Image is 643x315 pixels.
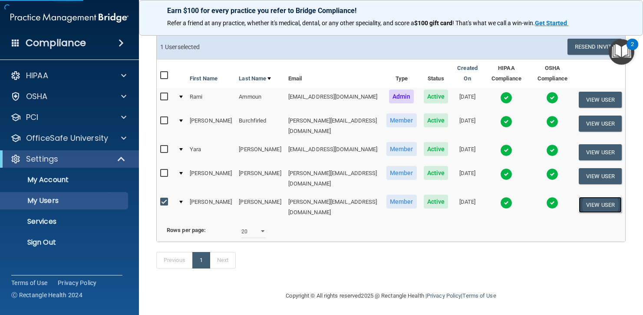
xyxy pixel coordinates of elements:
td: [DATE] [452,164,483,193]
a: HIPAA [10,70,126,81]
td: [DATE] [452,140,483,164]
img: tick.e7d51cea.svg [500,197,512,209]
a: Last Name [239,73,271,84]
a: Terms of Use [11,279,47,287]
img: tick.e7d51cea.svg [500,144,512,156]
span: Member [386,195,417,209]
button: View User [579,92,622,108]
td: Burchfirled [235,112,284,140]
a: Privacy Policy [58,279,97,287]
td: [PERSON_NAME] [186,164,235,193]
p: Earn $100 for every practice you refer to Bridge Compliance! [167,7,615,15]
button: View User [579,144,622,160]
td: [PERSON_NAME][EMAIL_ADDRESS][DOMAIN_NAME] [285,164,383,193]
p: My Users [6,196,124,205]
strong: Get Started [535,20,567,27]
span: Active [424,142,448,156]
span: Active [424,195,448,209]
button: View User [579,197,622,213]
img: tick.e7d51cea.svg [500,92,512,104]
th: OSHA Compliance [530,60,575,88]
p: HIPAA [26,70,48,81]
a: OSHA [10,91,126,102]
th: HIPAA Compliance [483,60,530,88]
td: [PERSON_NAME] [235,193,284,221]
img: tick.e7d51cea.svg [546,144,558,156]
td: [PERSON_NAME] [186,193,235,221]
td: [PERSON_NAME] [186,112,235,140]
p: Settings [26,154,58,164]
strong: $100 gift card [414,20,452,27]
a: OfficeSafe University [10,133,126,143]
p: Services [6,217,124,226]
span: Active [424,90,448,103]
th: Type [383,60,420,88]
span: Admin [389,90,414,103]
th: Status [420,60,452,88]
div: 2 [631,44,634,56]
img: tick.e7d51cea.svg [546,92,558,104]
td: [EMAIL_ADDRESS][DOMAIN_NAME] [285,88,383,112]
span: Refer a friend at any practice, whether it's medical, dental, or any other speciality, and score a [167,20,414,27]
p: OSHA [26,91,48,102]
a: PCI [10,112,126,123]
span: ! That's what we call a win-win. [452,20,535,27]
p: My Account [6,176,124,184]
img: tick.e7d51cea.svg [546,197,558,209]
div: Copyright © All rights reserved 2025 @ Rectangle Health | | [233,282,550,310]
img: tick.e7d51cea.svg [546,168,558,180]
span: Member [386,166,417,180]
span: Ⓒ Rectangle Health 2024 [11,291,82,299]
span: Active [424,113,448,127]
span: Member [386,142,417,156]
button: Open Resource Center, 2 new notifications [609,39,634,65]
a: 1 [192,252,210,269]
img: tick.e7d51cea.svg [500,168,512,180]
span: Active [424,166,448,180]
button: View User [579,116,622,132]
td: Rami [186,88,235,112]
a: Get Started [535,20,568,27]
h6: 1 User selected [160,44,385,50]
td: [EMAIL_ADDRESS][DOMAIN_NAME] [285,140,383,164]
td: [DATE] [452,193,483,221]
a: Next [210,252,236,269]
td: [DATE] [452,112,483,140]
td: [PERSON_NAME][EMAIL_ADDRESS][DOMAIN_NAME] [285,193,383,221]
b: Rows per page: [167,227,206,233]
a: Previous [156,252,193,269]
a: Created On [455,63,480,84]
button: View User [579,168,622,184]
a: Privacy Policy [427,292,461,299]
img: tick.e7d51cea.svg [500,116,512,128]
p: PCI [26,112,38,123]
p: OfficeSafe University [26,133,108,143]
td: [PERSON_NAME][EMAIL_ADDRESS][DOMAIN_NAME] [285,112,383,140]
td: Yara [186,140,235,164]
a: First Name [190,73,218,84]
th: Email [285,60,383,88]
img: tick.e7d51cea.svg [546,116,558,128]
h4: Compliance [26,37,86,49]
td: Ammoun [235,88,284,112]
img: PMB logo [10,9,129,27]
td: [PERSON_NAME] [235,140,284,164]
span: Member [386,113,417,127]
a: Settings [10,154,126,164]
a: Terms of Use [462,292,496,299]
td: [PERSON_NAME] [235,164,284,193]
td: [DATE] [452,88,483,112]
p: Sign Out [6,238,124,247]
button: Resend Invite [567,39,622,55]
